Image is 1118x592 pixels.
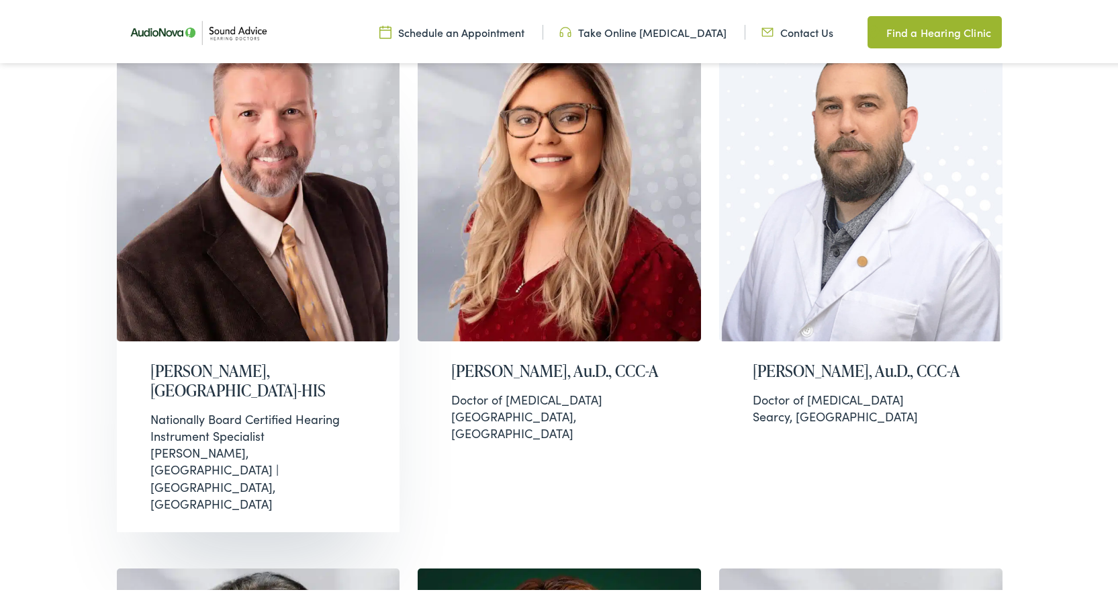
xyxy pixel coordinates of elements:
img: Calendar icon in a unique green color, symbolizing scheduling or date-related features. [379,22,391,37]
a: [PERSON_NAME], Au.D., CCC-A Doctor of [MEDICAL_DATA][GEOGRAPHIC_DATA], [GEOGRAPHIC_DATA] [418,27,701,530]
a: Schedule an Appointment [379,22,524,37]
div: Nationally Board Certified Hearing Instrument Specialist [150,408,367,441]
h2: [PERSON_NAME], [GEOGRAPHIC_DATA]-HIS [150,359,367,398]
img: Headphone icon in a unique green color, suggesting audio-related services or features. [559,22,571,37]
div: Searcy, [GEOGRAPHIC_DATA] [753,388,969,422]
img: Icon representing mail communication in a unique green color, indicative of contact or communicat... [761,22,774,37]
div: [PERSON_NAME], [GEOGRAPHIC_DATA] | [GEOGRAPHIC_DATA], [GEOGRAPHIC_DATA] [150,408,367,509]
a: Take Online [MEDICAL_DATA] [559,22,727,37]
a: Find a Hearing Clinic [868,13,1002,46]
img: Map pin icon in a unique green color, indicating location-related features or services. [868,22,880,38]
div: Doctor of [MEDICAL_DATA] [753,388,969,405]
h2: [PERSON_NAME], Au.D., CCC-A [753,359,969,378]
div: Doctor of [MEDICAL_DATA] [451,388,667,405]
a: Audiologist Kevin Tripp at Sound Advice Hearing Doctors in Searcy, AR [PERSON_NAME], Au.D., CCC-A... [719,27,1003,530]
a: Nationally Board Certified HIC Daniel Kirtley [PERSON_NAME], [GEOGRAPHIC_DATA]-HIS Nationally Boa... [117,27,400,530]
div: [GEOGRAPHIC_DATA], [GEOGRAPHIC_DATA] [451,388,667,439]
img: Nationally Board Certified HIC Daniel Kirtley [117,27,400,339]
h2: [PERSON_NAME], Au.D., CCC-A [451,359,667,378]
img: Audiologist Kevin Tripp at Sound Advice Hearing Doctors in Searcy, AR [719,27,1003,339]
a: Contact Us [761,22,833,37]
